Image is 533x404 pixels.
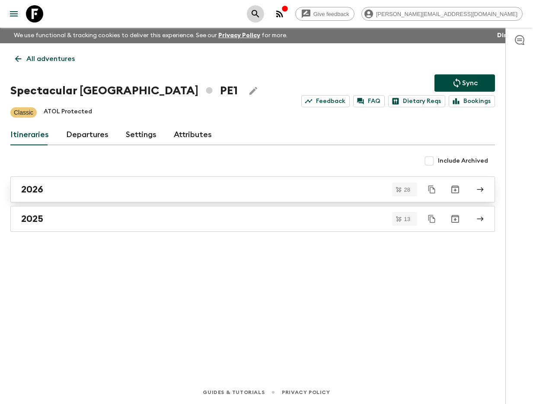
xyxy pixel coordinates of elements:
a: Attributes [174,125,212,145]
button: Duplicate [424,182,440,197]
button: Duplicate [424,211,440,227]
p: We use functional & tracking cookies to deliver this experience. See our for more. [10,28,291,43]
h1: Spectacular [GEOGRAPHIC_DATA] PE1 [10,82,238,99]
a: Guides & Tutorials [203,388,265,397]
p: Classic [14,108,33,117]
p: All adventures [26,54,75,64]
div: [PERSON_NAME][EMAIL_ADDRESS][DOMAIN_NAME] [361,7,523,21]
a: Dietary Reqs [388,95,445,107]
a: Settings [126,125,156,145]
a: Feedback [301,95,350,107]
span: 13 [399,216,415,222]
a: Privacy Policy [218,32,260,38]
a: Departures [66,125,109,145]
button: menu [5,5,22,22]
a: All adventures [10,50,80,67]
span: Give feedback [309,11,354,17]
span: 28 [399,187,415,192]
span: [PERSON_NAME][EMAIL_ADDRESS][DOMAIN_NAME] [371,11,522,17]
h2: 2025 [21,213,43,224]
a: Itineraries [10,125,49,145]
a: Privacy Policy [282,388,330,397]
a: 2025 [10,206,495,232]
button: Archive [447,210,464,228]
button: search adventures [247,5,264,22]
button: Dismiss [495,29,523,42]
span: Include Archived [438,157,488,165]
a: Give feedback [295,7,354,21]
a: FAQ [353,95,385,107]
p: ATOL Protected [44,107,92,118]
button: Edit Adventure Title [245,82,262,99]
p: Sync [462,78,478,88]
button: Sync adventure departures to the booking engine [434,74,495,92]
h2: 2026 [21,184,43,195]
a: 2026 [10,176,495,202]
button: Archive [447,181,464,198]
a: Bookings [449,95,495,107]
